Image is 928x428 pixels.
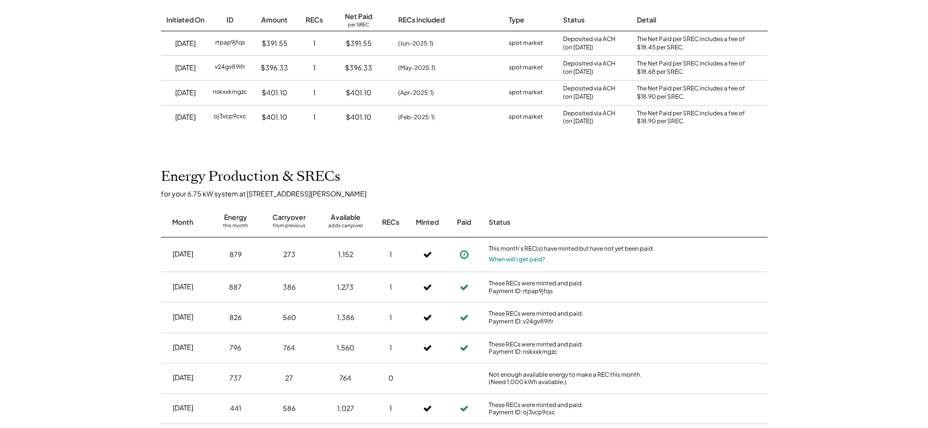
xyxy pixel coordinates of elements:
[398,88,434,97] div: (Apr-2025: 1)
[283,404,295,413] div: 586
[229,373,242,383] div: 737
[175,39,196,48] div: [DATE]
[215,63,245,73] div: v24gv89ifr
[509,112,543,122] div: spot market
[509,88,543,98] div: spot market
[389,313,392,322] div: 1
[348,21,369,29] div: per SREC
[389,343,392,353] div: 1
[345,63,372,73] div: $396.33
[489,245,655,255] div: This month's REC(s) have minted but have not yet been paid.
[313,112,316,122] div: 1
[489,217,655,227] div: Status
[166,15,204,25] div: Initiated On
[173,282,193,292] div: [DATE]
[398,113,435,122] div: (Feb-2025: 1)
[398,64,435,72] div: (May-2025: 1)
[262,39,288,48] div: $391.55
[416,217,439,227] div: Minted
[509,15,524,25] div: Type
[637,109,749,126] div: The Net Paid per SREC includes a fee of $18.90 per SREC.
[489,255,545,264] button: When will I get paid?
[489,371,655,386] div: Not enough available energy to make a REC this month. (Need 1,000 kWh available.)
[272,213,306,222] div: Carryover
[215,39,245,48] div: rtpap9jfqs
[563,35,615,52] div: Deposited via ACH (on [DATE])
[173,249,193,259] div: [DATE]
[489,341,655,356] div: These RECs were minted and paid. Payment ID: nskxxkmgzc
[173,373,193,383] div: [DATE]
[637,15,656,25] div: Detail
[398,39,433,48] div: (Jun-2025: 1)
[389,250,392,259] div: 1
[173,312,193,322] div: [DATE]
[337,282,354,292] div: 1,273
[261,15,288,25] div: Amount
[313,88,316,98] div: 1
[285,373,293,383] div: 27
[457,217,471,227] div: Paid
[283,343,295,353] div: 764
[563,60,615,76] div: Deposited via ACH (on [DATE])
[283,250,295,259] div: 273
[398,15,445,25] div: RECs Included
[313,39,316,48] div: 1
[175,112,196,122] div: [DATE]
[306,15,323,25] div: RECs
[346,88,371,98] div: $401.10
[283,282,295,292] div: 386
[489,401,655,416] div: These RECs were minted and paid. Payment ID: oj3vcp9cxc
[175,63,196,73] div: [DATE]
[338,250,353,259] div: 1,152
[313,63,316,73] div: 1
[226,15,233,25] div: ID
[489,310,655,325] div: These RECs were minted and paid. Payment ID: v24gv89ifr
[337,313,354,322] div: 1,386
[509,63,543,73] div: spot market
[382,217,399,227] div: RECs
[346,39,372,48] div: $391.55
[331,213,361,222] div: Available
[563,109,615,126] div: Deposited via ACH (on [DATE])
[213,88,247,98] div: nskxxkmgzc
[262,88,287,98] div: $401.10
[229,313,242,322] div: 826
[345,12,372,21] div: Net Paid
[637,85,749,101] div: The Net Paid per SREC includes a fee of $18.90 per SREC.
[563,85,615,101] div: Deposited via ACH (on [DATE])
[261,63,288,73] div: $396.33
[175,88,196,98] div: [DATE]
[489,279,655,295] div: These RECs were minted and paid. Payment ID: rtpap9jfqs
[173,403,193,413] div: [DATE]
[283,313,296,322] div: 560
[337,343,354,353] div: 1,560
[346,112,371,122] div: $401.10
[229,282,242,292] div: 887
[172,217,193,227] div: Month
[230,404,241,413] div: 441
[214,112,246,122] div: oj3vcp9cxc
[388,373,393,383] div: 0
[229,250,242,259] div: 879
[328,222,363,232] div: adds carryover
[262,112,287,122] div: $401.10
[340,373,351,383] div: 764
[337,404,354,413] div: 1,027
[173,342,193,352] div: [DATE]
[389,404,392,413] div: 1
[161,189,777,198] div: for your 6.75 kW system at [STREET_ADDRESS][PERSON_NAME]
[273,222,305,232] div: from previous
[457,247,472,262] button: Payment approved, but not yet initiated.
[223,222,248,232] div: this month
[229,343,241,353] div: 796
[509,39,543,48] div: spot market
[563,15,585,25] div: Status
[637,35,749,52] div: The Net Paid per SREC includes a fee of $18.45 per SREC.
[389,282,392,292] div: 1
[637,60,749,76] div: The Net Paid per SREC includes a fee of $18.68 per SREC.
[161,169,340,185] h2: Energy Production & SRECs
[224,213,247,222] div: Energy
